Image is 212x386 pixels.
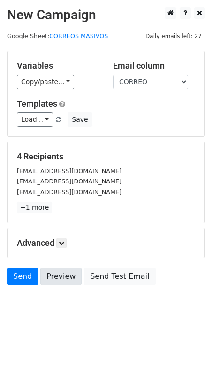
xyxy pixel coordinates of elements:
[17,99,57,109] a: Templates
[49,32,108,39] a: CORREOS MASIVOS
[17,61,99,71] h5: Variables
[17,202,52,213] a: +1 more
[17,178,121,185] small: [EMAIL_ADDRESS][DOMAIN_NAME]
[84,268,155,285] a: Send Test Email
[113,61,195,71] h5: Email column
[17,75,74,89] a: Copy/paste...
[68,112,92,127] button: Save
[17,189,121,196] small: [EMAIL_ADDRESS][DOMAIN_NAME]
[17,167,121,174] small: [EMAIL_ADDRESS][DOMAIN_NAME]
[165,341,212,386] div: Widget de chat
[17,112,53,127] a: Load...
[142,32,205,39] a: Daily emails left: 27
[165,341,212,386] iframe: Chat Widget
[7,32,108,39] small: Google Sheet:
[40,268,82,285] a: Preview
[17,238,195,248] h5: Advanced
[7,268,38,285] a: Send
[17,151,195,162] h5: 4 Recipients
[7,7,205,23] h2: New Campaign
[142,31,205,41] span: Daily emails left: 27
